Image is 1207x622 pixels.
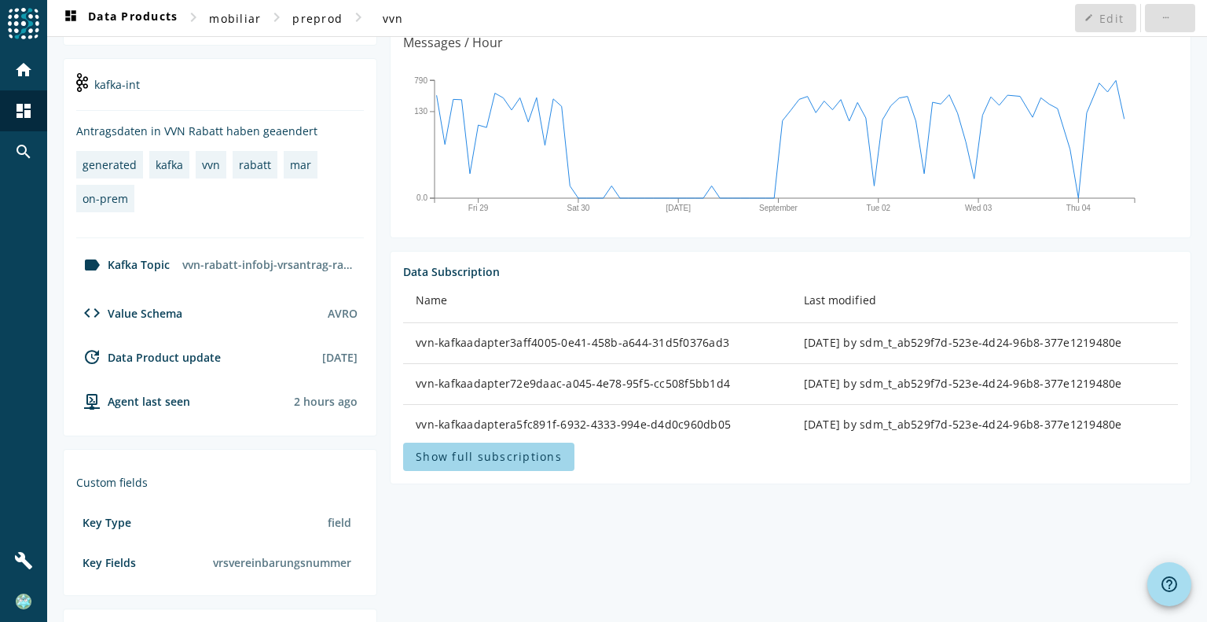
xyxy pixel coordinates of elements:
[866,204,890,212] text: Tue 02
[791,405,1178,446] td: [DATE] by sdm_t_ab529f7d-523e-4d24-96b8-377e1219480e
[791,364,1178,405] td: [DATE] by sdm_t_ab529f7d-523e-4d24-96b8-377e1219480e
[791,323,1178,364] td: [DATE] by sdm_t_ab529f7d-523e-4d24-96b8-377e1219480e
[83,555,136,570] div: Key Fields
[207,549,358,576] div: vrsvereinbarungsnummer
[76,73,88,92] img: kafka-int
[383,11,404,26] span: vvn
[468,204,489,212] text: Fri 29
[416,449,562,464] span: Show full subscriptions
[328,306,358,321] div: AVRO
[55,4,184,32] button: Data Products
[184,8,203,27] mat-icon: chevron_right
[321,509,358,536] div: field
[290,157,311,172] div: mar
[76,123,364,138] div: Antragsdaten in VVN Rabatt haben geaendert
[416,417,779,432] div: vvn-kafkaadaptera5fc891f-6932-4333-994e-d4d0c960db05
[567,204,589,212] text: Sat 30
[76,304,182,322] div: Value Schema
[414,107,427,116] text: 130
[416,376,779,392] div: vvn-kafkaadapter72e9daac-a045-4e78-95f5-cc508f5bb1d4
[239,157,271,172] div: rabatt
[83,157,137,172] div: generated
[14,551,33,570] mat-icon: build
[76,348,221,366] div: Data Product update
[416,335,779,351] div: vvn-kafkaadapter3aff4005-0e41-458b-a644-31d5f0376ad3
[202,157,220,172] div: vvn
[156,157,183,172] div: kafka
[403,279,791,323] th: Name
[83,515,131,530] div: Key Type
[76,72,364,111] div: kafka-int
[759,204,798,212] text: September
[403,264,1178,279] div: Data Subscription
[8,8,39,39] img: spoud-logo.svg
[14,101,33,120] mat-icon: dashboard
[294,394,358,409] div: Agents typically reports every 15min to 1h
[83,348,101,366] mat-icon: update
[176,251,364,278] div: vvn-rabatt-infobj-vrsantrag-rabatte-v2-preprod
[1066,204,1091,212] text: Thu 04
[416,193,427,202] text: 0.0
[76,475,364,490] div: Custom fields
[403,33,503,53] div: Messages / Hour
[267,8,286,27] mat-icon: chevron_right
[965,204,992,212] text: Wed 03
[61,9,178,28] span: Data Products
[61,9,80,28] mat-icon: dashboard
[76,256,170,274] div: Kafka Topic
[76,392,190,410] div: agent-env-preprod
[666,204,691,212] text: [DATE]
[403,443,574,471] button: Show full subscriptions
[322,350,358,365] div: [DATE]
[368,4,418,32] button: vvn
[349,8,368,27] mat-icon: chevron_right
[16,594,31,609] img: 8407957176b05004007ea83d1542306d
[14,142,33,161] mat-icon: search
[83,304,101,322] mat-icon: code
[83,256,101,274] mat-icon: label
[286,4,349,32] button: preprod
[292,11,343,26] span: preprod
[414,75,427,84] text: 790
[791,279,1178,323] th: Last modified
[83,191,128,206] div: on-prem
[1160,575,1179,594] mat-icon: help_outline
[209,11,261,26] span: mobiliar
[14,61,33,79] mat-icon: home
[203,4,267,32] button: mobiliar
